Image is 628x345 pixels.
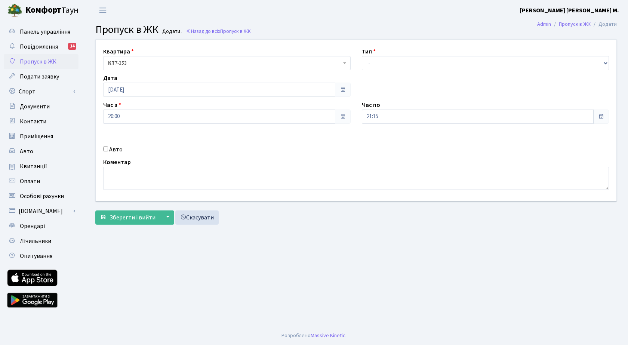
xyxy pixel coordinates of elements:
[20,177,40,185] span: Оплати
[281,332,347,340] div: Розроблено .
[103,101,121,110] label: Час з
[20,73,59,81] span: Подати заявку
[95,210,160,225] button: Зберегти і вийти
[4,24,78,39] a: Панель управління
[109,145,123,154] label: Авто
[93,4,112,16] button: Переключити навігацію
[4,174,78,189] a: Оплати
[20,222,45,230] span: Орендарі
[175,210,219,225] a: Скасувати
[161,28,182,35] small: Додати .
[68,43,76,50] div: 14
[4,69,78,84] a: Подати заявку
[4,234,78,249] a: Лічильники
[20,58,56,66] span: Пропуск в ЖК
[20,132,53,141] span: Приміщення
[4,54,78,69] a: Пропуск в ЖК
[591,20,617,28] li: Додати
[103,74,117,83] label: Дата
[4,189,78,204] a: Особові рахунки
[311,332,345,339] a: Massive Kinetic
[103,47,134,56] label: Квартира
[20,252,52,260] span: Опитування
[4,114,78,129] a: Контакти
[4,144,78,159] a: Авто
[20,117,46,126] span: Контакти
[4,204,78,219] a: [DOMAIN_NAME]
[362,101,380,110] label: Час по
[20,147,33,155] span: Авто
[4,219,78,234] a: Орендарі
[7,3,22,18] img: logo.png
[108,59,115,67] b: КТ
[559,20,591,28] a: Пропуск в ЖК
[95,22,158,37] span: Пропуск в ЖК
[526,16,628,32] nav: breadcrumb
[4,159,78,174] a: Квитанції
[220,28,251,35] span: Пропуск в ЖК
[25,4,61,16] b: Комфорт
[362,47,376,56] label: Тип
[20,43,58,51] span: Повідомлення
[20,102,50,111] span: Документи
[20,162,47,170] span: Квитанції
[108,59,341,67] span: <b>КТ</b>&nbsp;&nbsp;&nbsp;&nbsp;7-353
[110,213,156,222] span: Зберегти і вийти
[4,99,78,114] a: Документи
[20,28,70,36] span: Панель управління
[4,249,78,264] a: Опитування
[537,20,551,28] a: Admin
[4,39,78,54] a: Повідомлення14
[20,192,64,200] span: Особові рахунки
[186,28,251,35] a: Назад до всіхПропуск в ЖК
[520,6,619,15] a: [PERSON_NAME] [PERSON_NAME] М.
[103,56,351,70] span: <b>КТ</b>&nbsp;&nbsp;&nbsp;&nbsp;7-353
[20,237,51,245] span: Лічильники
[103,158,131,167] label: Коментар
[4,84,78,99] a: Спорт
[4,129,78,144] a: Приміщення
[25,4,78,17] span: Таун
